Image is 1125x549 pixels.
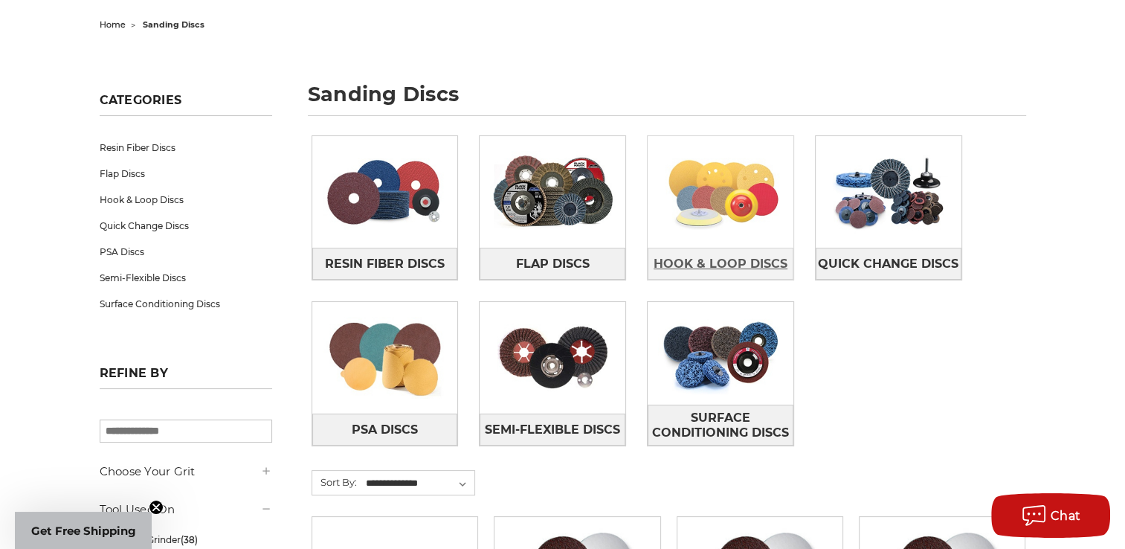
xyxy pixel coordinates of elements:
span: Resin Fiber Discs [325,251,445,277]
a: Hook & Loop Discs [100,187,272,213]
span: (38) [180,534,197,545]
h1: sanding discs [308,84,1026,116]
a: PSA Discs [312,414,458,446]
a: PSA Discs [100,239,272,265]
span: Flap Discs [516,251,590,277]
img: Flap Discs [480,141,625,243]
img: Hook & Loop Discs [648,141,793,243]
span: sanding discs [143,19,204,30]
button: Close teaser [149,500,164,515]
span: Get Free Shipping [31,524,136,538]
a: Flap Discs [480,248,625,280]
h5: Categories [100,93,272,116]
button: Chat [991,493,1110,538]
a: Surface Conditioning Discs [648,405,793,446]
a: Surface Conditioning Discs [100,291,272,317]
div: Get Free ShippingClose teaser [15,512,152,549]
h5: Refine by [100,366,272,389]
a: home [100,19,126,30]
a: Semi-Flexible Discs [100,265,272,291]
a: Flap Discs [100,161,272,187]
span: Semi-Flexible Discs [485,417,620,443]
img: Surface Conditioning Discs [648,302,793,405]
img: Semi-Flexible Discs [480,306,625,409]
select: Sort By: [364,472,474,495]
a: Hook & Loop Discs [648,248,793,280]
a: Resin Fiber Discs [312,248,458,280]
a: Quick Change Discs [100,213,272,239]
span: Hook & Loop Discs [654,251,787,277]
label: Sort By: [312,471,357,493]
a: Semi-Flexible Discs [480,414,625,446]
span: PSA Discs [352,417,418,443]
span: Chat [1051,509,1081,523]
span: Quick Change Discs [818,251,958,277]
h5: Tool Used On [100,501,272,518]
a: Resin Fiber Discs [100,135,272,161]
img: Resin Fiber Discs [312,141,458,243]
img: Quick Change Discs [816,141,961,243]
h5: Choose Your Grit [100,463,272,481]
a: Quick Change Discs [816,248,961,280]
img: PSA Discs [312,306,458,409]
span: Surface Conditioning Discs [648,405,793,446]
